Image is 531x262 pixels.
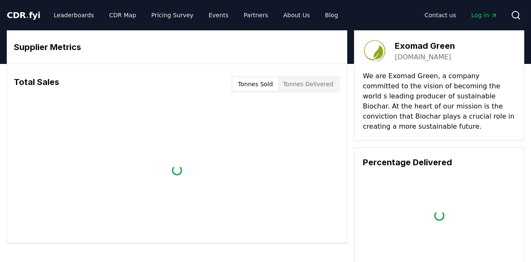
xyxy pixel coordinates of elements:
a: Log in [465,8,504,23]
div: loading [434,211,444,221]
button: Tonnes Delivered [278,77,338,91]
h3: Percentage Delivered [363,156,515,169]
p: We are Exomad Green, a company committed to the vision of becoming the world s leading producer o... [363,71,515,132]
a: Blog [318,8,345,23]
nav: Main [418,8,504,23]
a: Contact us [418,8,463,23]
a: Leaderboards [47,8,101,23]
div: loading [172,165,182,175]
img: Exomad Green-logo [363,39,386,63]
span: Log in [471,11,497,19]
h3: Exomad Green [395,40,455,52]
a: Partners [237,8,275,23]
a: CDR Map [103,8,143,23]
h3: Supplier Metrics [14,41,340,53]
span: . [26,10,29,20]
a: [DOMAIN_NAME] [395,52,451,62]
a: About Us [277,8,317,23]
a: Events [202,8,235,23]
h3: Total Sales [14,76,59,93]
button: Tonnes Sold [233,77,278,91]
span: CDR fyi [7,10,40,20]
a: CDR.fyi [7,9,40,21]
a: Pricing Survey [145,8,200,23]
nav: Main [47,8,345,23]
